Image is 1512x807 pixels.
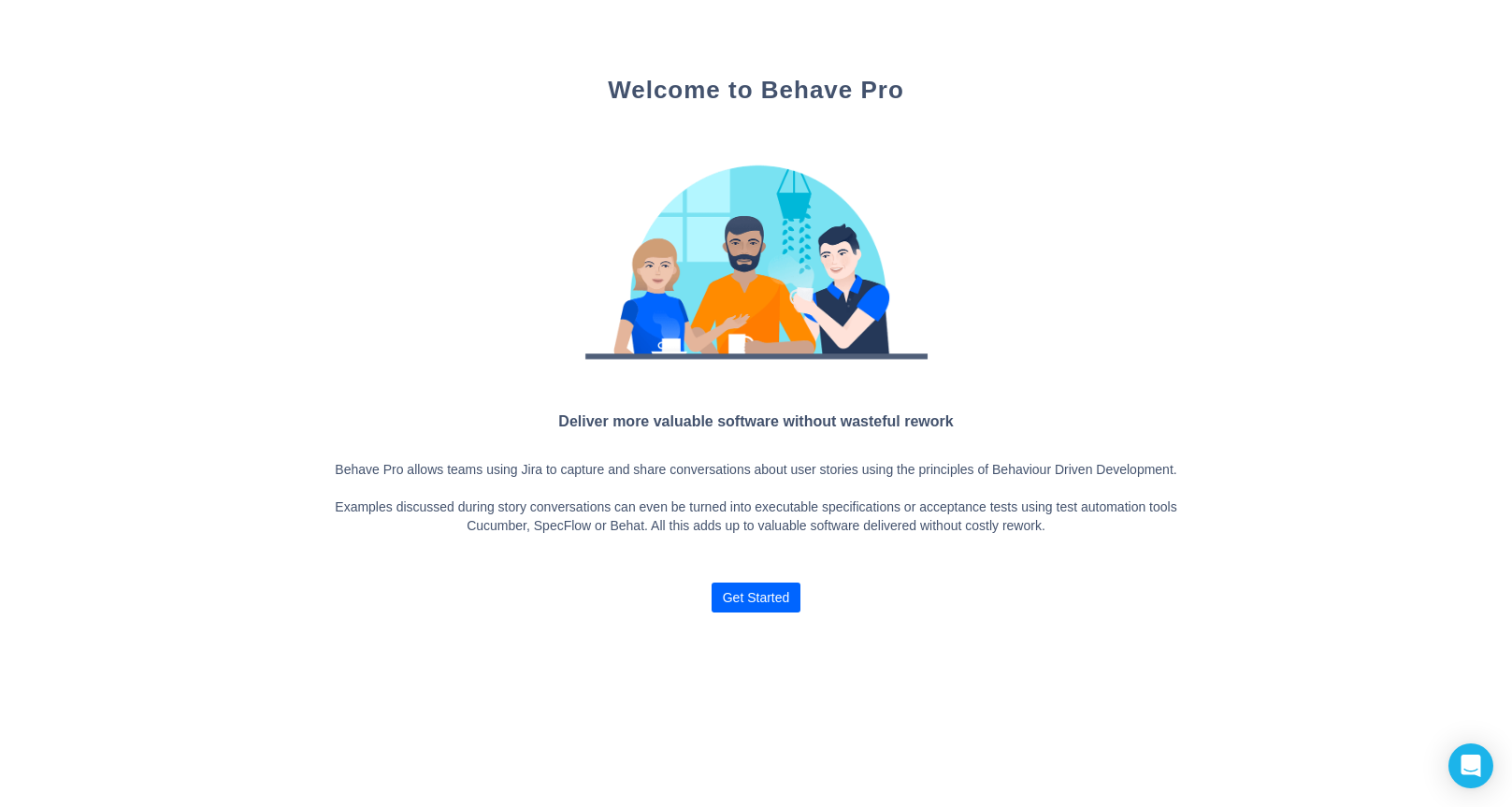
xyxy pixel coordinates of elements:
p: Behave Pro allows teams using Jira to capture and share conversations about user stories using th... [323,461,1190,536]
div: Open Intercom Messenger [1448,743,1493,788]
h3: Deliver more valuable software without wasteful rework [323,410,1190,433]
img: 00369af0bb1dbacc1a4e4cbbc7e10263.png [569,143,943,377]
span: Get Started [723,583,790,612]
button: Get Started [712,583,801,612]
h1: Welcome to Behave Pro [323,75,1190,106]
